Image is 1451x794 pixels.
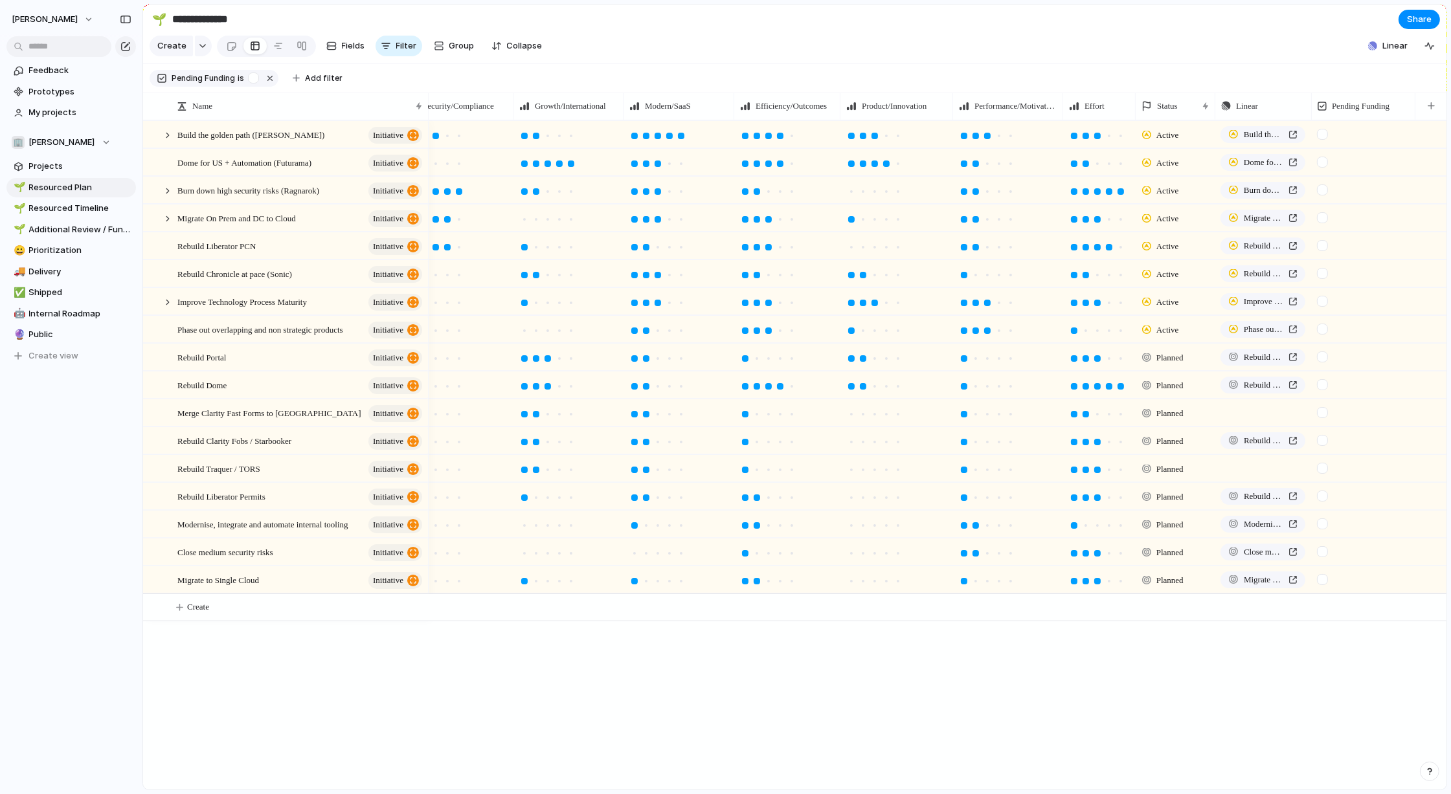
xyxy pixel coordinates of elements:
span: initiative [373,210,403,228]
span: Feedback [29,64,131,77]
span: Product/Innovation [862,100,927,113]
span: Planned [1156,518,1184,531]
div: 🤖Internal Roadmap [6,304,136,324]
span: Improve Technology Process Maturity [177,294,307,309]
span: Rebuild Portal [177,349,226,364]
span: Dome for US + Automation (Futurama) [1244,156,1283,169]
a: Feedback [6,61,136,80]
span: Active [1156,184,1179,197]
button: initiative [368,349,422,366]
button: initiative [368,210,422,227]
span: Planned [1156,407,1184,420]
span: initiative [373,432,403,450]
span: Migrate to Single Cloud [177,572,259,587]
span: Phase out overlapping and non strategic products [1244,323,1283,336]
span: Create [187,601,209,613]
span: Additional Review / Funding [29,223,131,236]
button: initiative [368,461,422,478]
span: Create [157,39,186,52]
span: Growth/International [535,100,606,113]
span: Resourced Timeline [29,202,131,215]
button: initiative [368,433,422,450]
a: ✅Shipped [6,283,136,302]
span: Active [1156,268,1179,281]
button: [PERSON_NAME] [6,9,100,30]
span: initiative [373,544,403,562]
span: Close medium security risks [177,544,273,559]
span: [PERSON_NAME] [29,136,95,149]
span: is [238,72,244,84]
span: Improve Technology Process Maturity [1244,295,1283,308]
span: Migrate On Prem and DC to Cloud [1244,212,1283,225]
div: 🏢 [12,136,25,149]
span: Rebuild Liberator Permits [177,489,265,503]
span: Name [192,100,212,113]
span: Active [1156,296,1179,309]
a: Phase out overlapping and non strategic products [1220,321,1305,338]
button: Share [1399,10,1440,29]
div: 🚚 [14,264,23,279]
button: 🚚 [12,265,25,278]
button: Add filter [285,69,350,87]
span: Rebuild Liberator PCN [177,238,256,253]
span: Status [1157,100,1178,113]
button: initiative [368,127,422,144]
div: 🌱Resourced Plan [6,178,136,197]
span: Shipped [29,286,131,299]
button: initiative [368,405,422,422]
span: Planned [1156,574,1184,587]
button: initiative [368,377,422,394]
a: Improve Technology Process Maturity [1220,293,1305,310]
button: 🌱 [12,202,25,215]
a: My projects [6,103,136,122]
a: Build the golden path ([PERSON_NAME]) [1220,126,1305,143]
a: Burn down high security risks (Ragnarok) [1220,182,1305,199]
button: initiative [368,544,422,561]
span: Build the golden path ([PERSON_NAME]) [1244,128,1283,141]
span: Active [1156,324,1179,336]
button: 🤖 [12,307,25,320]
span: Burn down high security risks (Ragnarok) [1244,184,1283,197]
span: Rebuild Liberator Permits [1244,490,1283,503]
span: Merge Clarity Fast Forms to [GEOGRAPHIC_DATA] [177,405,361,420]
button: Create [150,36,193,56]
span: Planned [1156,435,1184,448]
span: Rebuild Clarity Fobs / Starbooker [177,433,291,448]
div: 🤖 [14,306,23,321]
a: 🌱Additional Review / Funding [6,220,136,239]
div: 😀 [14,243,23,258]
button: ✅ [12,286,25,299]
span: Active [1156,212,1179,225]
span: Migrate to Single Cloud [1244,573,1283,586]
span: initiative [373,377,403,395]
span: initiative [373,154,403,172]
span: Migrate On Prem and DC to Cloud [177,210,296,225]
span: Create view [29,349,79,362]
span: Active [1156,240,1179,253]
span: Delivery [29,265,131,278]
button: initiative [368,155,422,171]
a: Projects [6,157,136,176]
a: Rebuild Chronicle at pace (Sonic) [1220,265,1305,282]
div: 🌱 [152,10,166,28]
span: Linear [1382,39,1408,52]
button: initiative [368,294,422,311]
a: 🚚Delivery [6,262,136,281]
span: Planned [1156,546,1184,559]
span: Linear [1236,100,1258,113]
span: Prototypes [29,85,131,98]
span: initiative [373,182,403,200]
span: initiative [373,237,403,256]
span: Pending Funding [172,72,235,84]
a: Rebuild Liberator Permits [1220,488,1305,505]
button: 🌱 [149,9,170,30]
span: initiative [373,516,403,534]
span: Public [29,328,131,341]
span: Active [1156,129,1179,142]
button: initiative [368,266,422,283]
span: Planned [1156,379,1184,392]
span: Rebuild Portal [1244,351,1283,364]
span: Collapse [507,39,543,52]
